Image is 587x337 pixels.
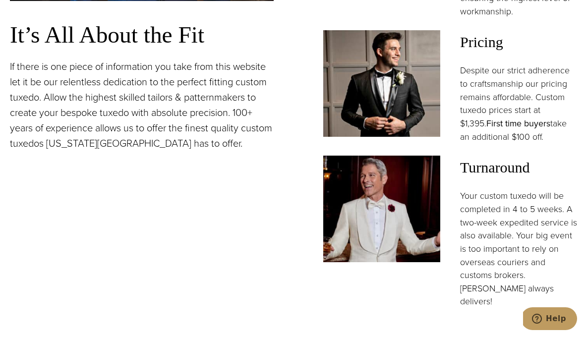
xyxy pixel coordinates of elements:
p: Despite our strict adherence to craftsmanship our pricing remains affordable. Custom tuxedo price... [460,64,577,143]
iframe: Opens a widget where you can chat to one of our agents [523,307,577,332]
h3: It’s All About the Fit [10,21,274,49]
img: Client in classic black shawl collar black custom tuxedo. [323,30,440,136]
a: First time buyers [486,117,550,130]
p: If there is one piece of information you take from this website let it be our relentless dedicati... [10,59,274,151]
span: Turnaround [460,156,577,179]
img: Model in white custom tailored tuxedo jacket with wide white shawl lapel, white shirt and bowtie.... [323,156,440,262]
p: Your custom tuxedo will be completed in 4 to 5 weeks. A two-week expedited service is also availa... [460,189,577,308]
span: Pricing [460,30,577,54]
